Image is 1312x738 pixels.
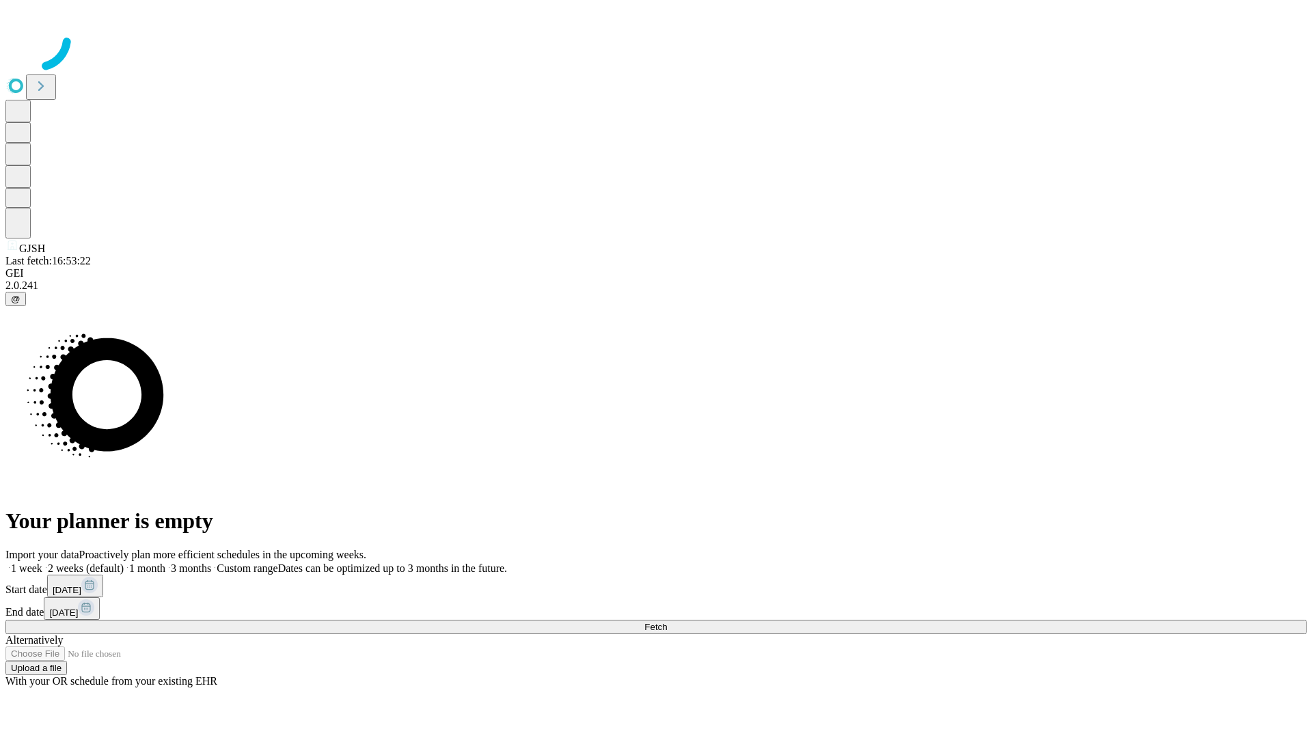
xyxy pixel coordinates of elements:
[5,675,217,687] span: With your OR schedule from your existing EHR
[11,294,20,304] span: @
[5,620,1307,634] button: Fetch
[5,292,26,306] button: @
[5,255,91,266] span: Last fetch: 16:53:22
[129,562,165,574] span: 1 month
[19,243,45,254] span: GJSH
[44,597,100,620] button: [DATE]
[5,549,79,560] span: Import your data
[644,622,667,632] span: Fetch
[5,279,1307,292] div: 2.0.241
[49,607,78,618] span: [DATE]
[53,585,81,595] span: [DATE]
[5,661,67,675] button: Upload a file
[47,575,103,597] button: [DATE]
[5,597,1307,620] div: End date
[5,634,63,646] span: Alternatively
[5,508,1307,534] h1: Your planner is empty
[5,575,1307,597] div: Start date
[278,562,507,574] span: Dates can be optimized up to 3 months in the future.
[5,267,1307,279] div: GEI
[171,562,211,574] span: 3 months
[217,562,277,574] span: Custom range
[11,562,42,574] span: 1 week
[79,549,366,560] span: Proactively plan more efficient schedules in the upcoming weeks.
[48,562,124,574] span: 2 weeks (default)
